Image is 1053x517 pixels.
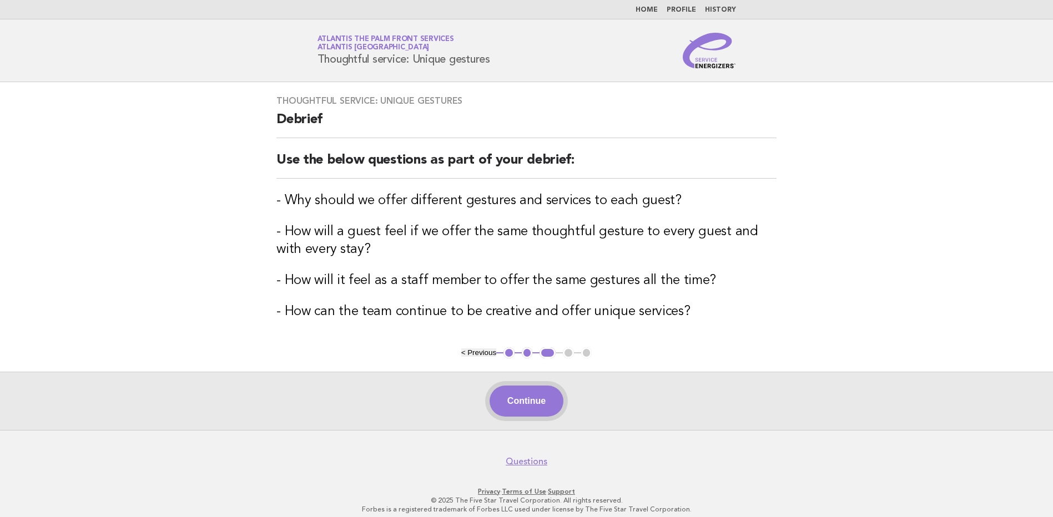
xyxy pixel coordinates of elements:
[276,192,777,210] h3: - Why should we offer different gestures and services to each guest?
[187,496,866,505] p: © 2025 The Five Star Travel Corporation. All rights reserved.
[636,7,658,13] a: Home
[187,505,866,514] p: Forbes is a registered trademark of Forbes LLC used under license by The Five Star Travel Corpora...
[276,223,777,258] h3: - How will a guest feel if we offer the same thoughtful gesture to every guest and with every stay?
[506,456,547,467] a: Questions
[503,347,515,358] button: 1
[276,95,777,107] h3: Thoughtful service: Unique gestures
[318,36,454,51] a: Atlantis The Palm Front ServicesAtlantis [GEOGRAPHIC_DATA]
[540,347,556,358] button: 3
[522,347,533,358] button: 2
[490,386,563,417] button: Continue
[276,303,777,321] h3: - How can the team continue to be creative and offer unique services?
[502,488,546,495] a: Terms of Use
[461,348,496,357] button: < Previous
[276,151,777,179] h2: Use the below questions as part of your debrief:
[667,7,696,13] a: Profile
[478,488,500,495] a: Privacy
[276,272,777,290] h3: - How will it feel as a staff member to offer the same gestures all the time?
[276,111,777,138] h2: Debrief
[318,44,430,52] span: Atlantis [GEOGRAPHIC_DATA]
[683,33,736,68] img: Service Energizers
[548,488,575,495] a: Support
[318,36,490,65] h1: Thoughtful service: Unique gestures
[187,487,866,496] p: · ·
[705,7,736,13] a: History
